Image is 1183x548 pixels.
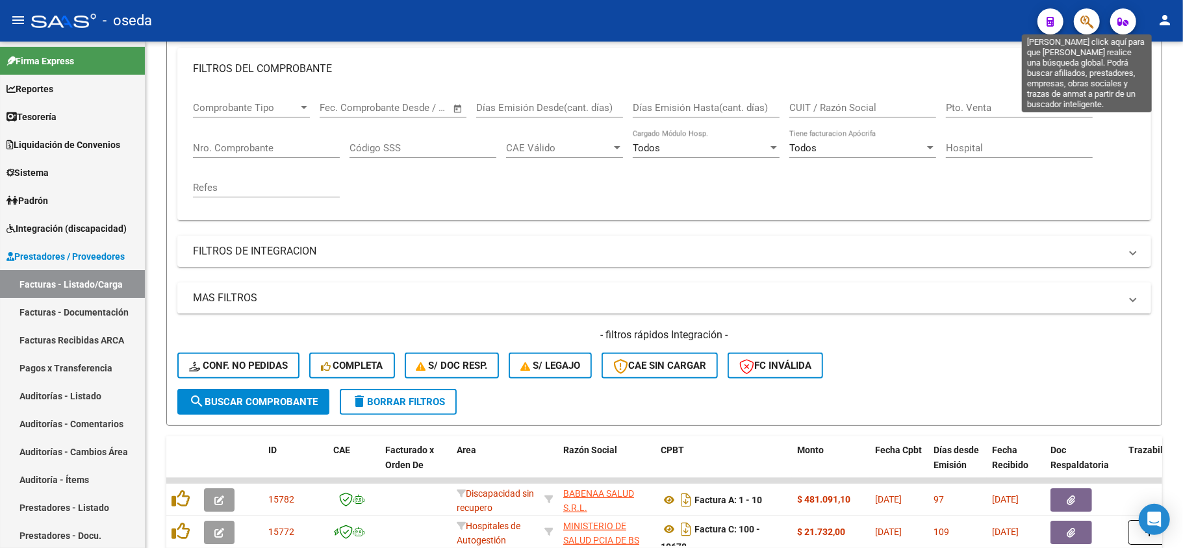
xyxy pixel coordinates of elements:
span: Reportes [6,82,53,96]
datatable-header-cell: Facturado x Orden De [380,436,452,493]
span: Firma Express [6,54,74,68]
datatable-header-cell: CAE [328,436,380,493]
span: S/ legajo [520,360,580,371]
span: 15782 [268,494,294,504]
span: CAE [333,445,350,455]
h4: - filtros rápidos Integración - [177,328,1151,342]
mat-expansion-panel-header: MAS FILTROS [177,282,1151,314]
span: Hospitales de Autogestión [457,521,520,546]
datatable-header-cell: ID [263,436,328,493]
span: Discapacidad sin recupero [457,488,534,514]
strong: $ 481.091,10 [797,494,850,504]
span: - oseda [103,6,152,35]
mat-expansion-panel-header: FILTROS DEL COMPROBANTE [177,48,1151,90]
datatable-header-cell: Fecha Recibido [987,436,1045,493]
span: ID [268,445,277,455]
datatable-header-cell: Días desde Emisión [928,436,987,493]
span: 15772 [268,527,294,537]
i: Descargar documento [678,490,694,510]
span: Tesorería [6,110,57,124]
button: Buscar Comprobante [177,389,329,415]
mat-icon: menu [10,12,26,28]
strong: $ 21.732,00 [797,527,845,537]
span: Todos [633,142,660,154]
datatable-header-cell: Razón Social [558,436,655,493]
span: CPBT [661,445,684,455]
span: [DATE] [992,494,1019,504]
button: Borrar Filtros [340,389,457,415]
button: Open calendar [451,101,466,116]
span: Prestadores / Proveedores [6,249,125,264]
span: FC Inválida [739,360,811,371]
span: Integración (discapacidad) [6,221,127,236]
span: Comprobante Tipo [193,102,298,114]
div: FILTROS DEL COMPROBANTE [177,90,1151,220]
input: Start date [320,102,362,114]
span: Facturado x Orden De [385,445,434,470]
div: 30717156230 [563,486,650,514]
input: End date [374,102,437,114]
span: Conf. no pedidas [189,360,288,371]
span: Fecha Recibido [992,445,1028,470]
span: CAE SIN CARGAR [613,360,706,371]
span: Monto [797,445,824,455]
button: S/ Doc Resp. [405,353,500,379]
span: 109 [934,527,949,537]
span: BABENAA SALUD S.R.L. [563,488,634,514]
mat-panel-title: MAS FILTROS [193,291,1120,305]
mat-panel-title: FILTROS DE INTEGRACION [193,244,1120,258]
mat-icon: person [1157,12,1173,28]
i: Descargar documento [678,519,694,540]
span: Area [457,445,476,455]
span: Sistema [6,166,49,180]
span: [DATE] [875,527,902,537]
span: Razón Social [563,445,617,455]
datatable-header-cell: CPBT [655,436,792,493]
mat-icon: search [189,393,205,409]
span: Todos [789,142,817,154]
span: Completa [321,360,383,371]
button: CAE SIN CARGAR [602,353,718,379]
datatable-header-cell: Doc Respaldatoria [1045,436,1123,493]
div: 30626983398 [563,519,650,546]
mat-expansion-panel-header: FILTROS DE INTEGRACION [177,236,1151,267]
div: Open Intercom Messenger [1139,504,1170,535]
datatable-header-cell: Monto [792,436,870,493]
button: FC Inválida [728,353,823,379]
span: Trazabilidad [1128,445,1181,455]
datatable-header-cell: Area [452,436,539,493]
span: Días desde Emisión [934,445,979,470]
span: Buscar Comprobante [189,396,318,408]
mat-panel-title: FILTROS DEL COMPROBANTE [193,62,1120,76]
span: [DATE] [875,494,902,504]
span: CAE Válido [506,142,611,154]
span: Padrón [6,193,48,208]
span: [DATE] [992,527,1019,537]
span: Doc Respaldatoria [1050,445,1109,470]
button: Conf. no pedidas [177,353,299,379]
span: S/ Doc Resp. [416,360,488,371]
datatable-header-cell: Fecha Cpbt [870,436,928,493]
span: Borrar Filtros [351,396,445,408]
span: Fecha Cpbt [875,445,922,455]
button: S/ legajo [509,353,592,379]
span: 97 [934,494,944,504]
span: Liquidación de Convenios [6,138,120,152]
strong: Factura A: 1 - 10 [694,495,762,505]
button: Completa [309,353,395,379]
mat-icon: delete [351,393,367,409]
